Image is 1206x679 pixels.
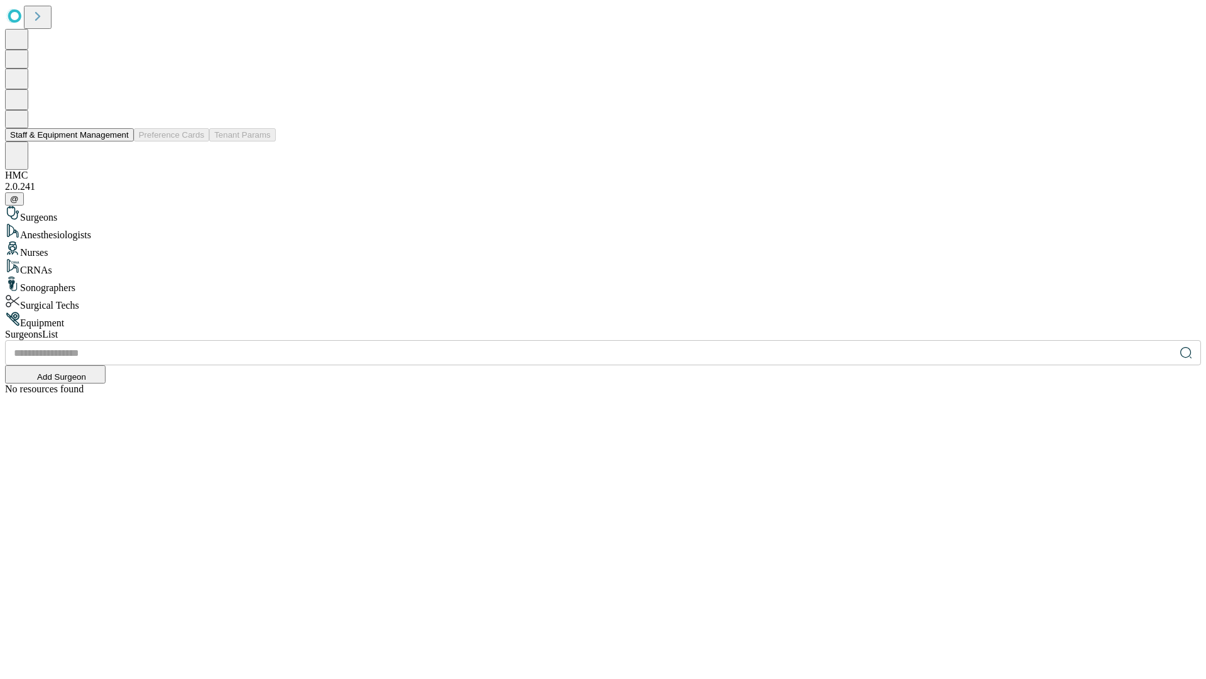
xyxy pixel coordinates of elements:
[37,372,86,382] span: Add Surgeon
[209,128,276,141] button: Tenant Params
[5,329,1201,340] div: Surgeons List
[10,194,19,204] span: @
[5,258,1201,276] div: CRNAs
[5,128,134,141] button: Staff & Equipment Management
[5,384,1201,395] div: No resources found
[134,128,209,141] button: Preference Cards
[5,170,1201,181] div: HMC
[5,223,1201,241] div: Anesthesiologists
[5,241,1201,258] div: Nurses
[5,181,1201,192] div: 2.0.241
[5,276,1201,294] div: Sonographers
[5,365,106,384] button: Add Surgeon
[5,192,24,206] button: @
[5,294,1201,311] div: Surgical Techs
[5,311,1201,329] div: Equipment
[5,206,1201,223] div: Surgeons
